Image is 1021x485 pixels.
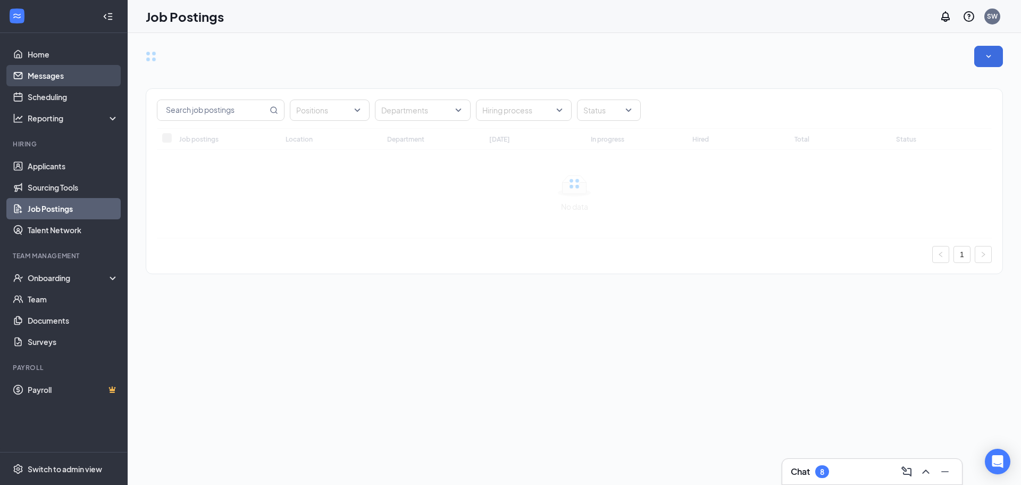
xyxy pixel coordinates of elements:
a: Scheduling [28,86,119,108]
button: ChevronUp [917,463,934,480]
a: Sourcing Tools [28,177,119,198]
a: Applicants [28,155,119,177]
svg: UserCheck [13,273,23,283]
svg: MagnifyingGlass [270,106,278,114]
a: Surveys [28,331,119,352]
div: Switch to admin view [28,464,102,474]
svg: Analysis [13,113,23,124]
svg: Settings [13,464,23,474]
span: left [938,251,944,258]
div: Onboarding [28,273,110,283]
div: Hiring [13,139,116,149]
div: Open Intercom Messenger [985,449,1010,474]
div: SW [987,12,998,21]
li: Next Page [975,246,992,263]
a: Home [28,44,119,65]
button: SmallChevronDown [974,46,1003,67]
button: left [932,246,949,263]
li: 1 [953,246,970,263]
div: Reporting [28,113,119,124]
svg: Minimize [939,465,951,478]
svg: QuestionInfo [963,10,975,23]
a: Team [28,289,119,310]
button: Minimize [936,463,953,480]
a: PayrollCrown [28,379,119,400]
h1: Job Postings [146,7,224,26]
a: Documents [28,310,119,331]
a: Job Postings [28,198,119,219]
input: Search job postings [157,100,267,120]
a: 1 [954,246,970,262]
svg: Collapse [103,11,113,22]
svg: WorkstreamLogo [12,11,22,21]
div: Payroll [13,363,116,372]
button: right [975,246,992,263]
span: right [980,251,986,258]
svg: ChevronUp [919,465,932,478]
svg: ComposeMessage [900,465,913,478]
div: 8 [820,467,824,476]
h3: Chat [791,466,810,478]
svg: SmallChevronDown [983,51,994,62]
li: Previous Page [932,246,949,263]
a: Messages [28,65,119,86]
a: Talent Network [28,219,119,241]
button: ComposeMessage [898,463,915,480]
svg: Notifications [939,10,952,23]
div: Team Management [13,251,116,260]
